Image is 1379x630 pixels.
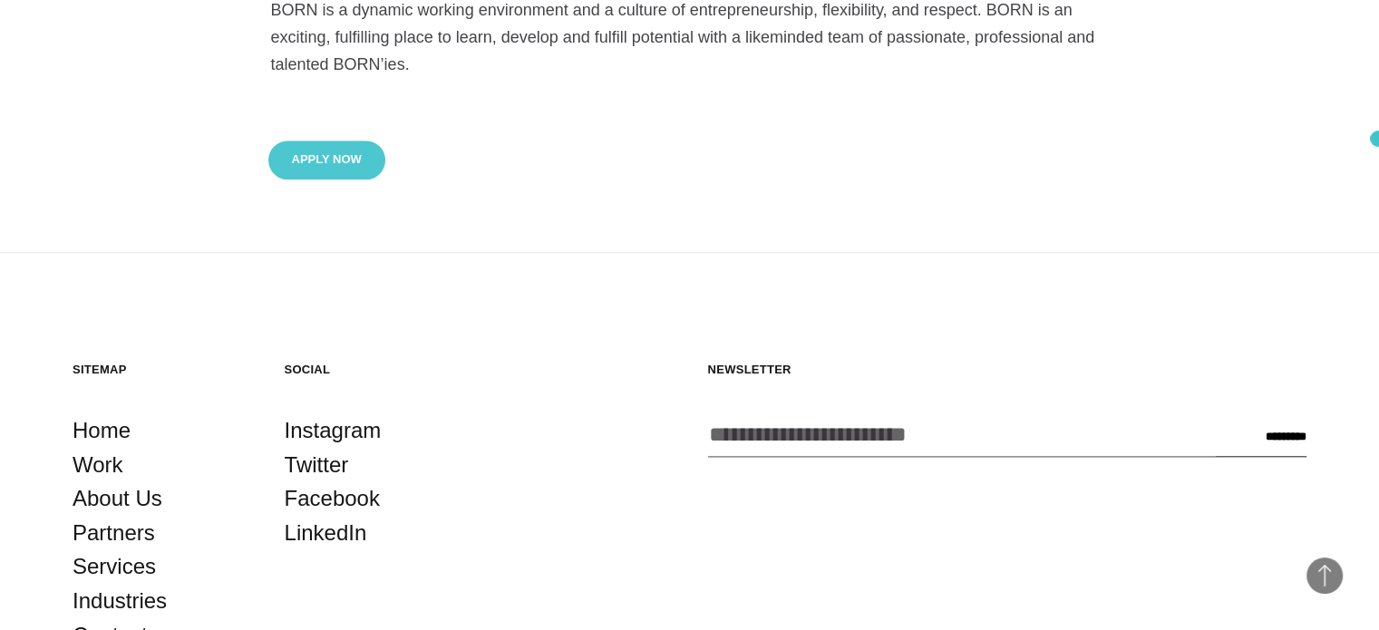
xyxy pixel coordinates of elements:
button: Apply Now [268,141,385,179]
a: Partners [73,516,155,550]
a: Home [73,413,131,448]
h5: Sitemap [73,362,248,377]
button: Back to Top [1306,557,1343,594]
a: Instagram [285,413,382,448]
h5: Social [285,362,461,377]
a: Industries [73,584,167,618]
a: Services [73,549,156,584]
a: Facebook [285,481,380,516]
a: LinkedIn [285,516,367,550]
a: Work [73,448,123,482]
a: Twitter [285,448,349,482]
h5: Newsletter [708,362,1307,377]
a: About Us [73,481,162,516]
